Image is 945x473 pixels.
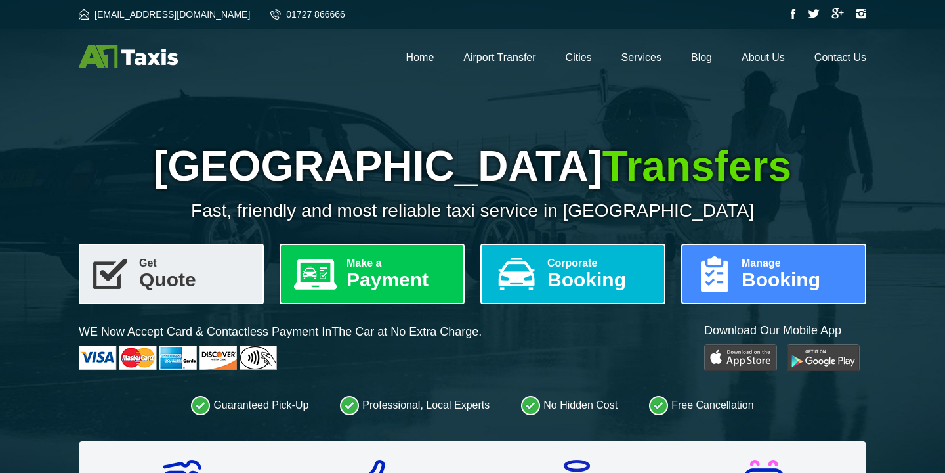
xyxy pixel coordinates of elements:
[742,52,785,63] a: About Us
[649,395,753,415] li: Free Cancellation
[791,9,796,19] img: Facebook
[79,9,250,20] a: [EMAIL_ADDRESS][DOMAIN_NAME]
[814,52,866,63] a: Contact Us
[742,258,854,269] span: Manage
[191,395,308,415] li: Guaranteed Pick-Up
[79,142,866,191] h1: [GEOGRAPHIC_DATA]
[346,258,453,269] span: Make a
[79,200,866,221] p: Fast, friendly and most reliable taxi service in [GEOGRAPHIC_DATA]
[79,346,277,370] img: Cards
[79,324,482,340] p: WE Now Accept Card & Contactless Payment In
[331,325,482,338] span: The Car at No Extra Charge.
[808,9,820,18] img: Twitter
[704,344,777,371] img: Play Store
[521,395,618,415] li: No Hidden Cost
[831,8,844,19] img: Google Plus
[547,258,654,269] span: Corporate
[691,52,712,63] a: Blog
[480,244,665,304] a: CorporateBooking
[602,143,791,190] span: Transfers
[787,344,860,371] img: Google Play
[704,323,866,339] p: Download Our Mobile App
[79,244,264,304] a: GetQuote
[139,258,252,269] span: Get
[856,9,866,19] img: Instagram
[463,52,535,63] a: Airport Transfer
[280,244,465,304] a: Make aPayment
[566,52,592,63] a: Cities
[681,244,866,304] a: ManageBooking
[621,52,661,63] a: Services
[340,395,490,415] li: Professional, Local Experts
[406,52,434,63] a: Home
[270,9,345,20] a: 01727 866666
[79,45,178,68] img: A1 Taxis St Albans LTD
